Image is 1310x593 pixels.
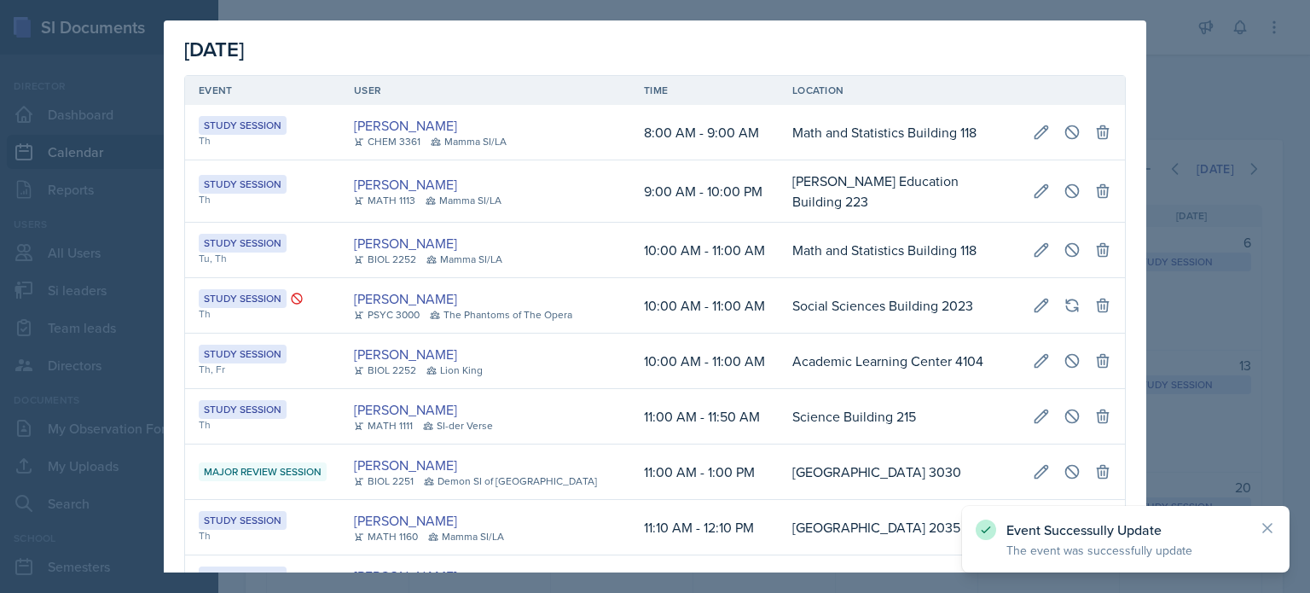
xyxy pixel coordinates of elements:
div: Study Session [199,511,287,530]
div: Th [199,192,327,207]
div: Mamma SI/LA [426,252,502,267]
div: BIOL 2252 [354,363,416,378]
td: 11:00 AM - 1:00 PM [630,445,779,500]
a: [PERSON_NAME] [354,566,457,586]
div: Mamma SI/LA [428,529,504,544]
a: [PERSON_NAME] [354,455,457,475]
td: 9:00 AM - 10:00 PM [630,160,779,223]
th: User [340,76,630,105]
a: [PERSON_NAME] [354,115,457,136]
div: SI-der Verse [423,418,493,433]
div: Major Review Session [199,462,327,481]
div: Study Session [199,345,287,363]
a: [PERSON_NAME] [354,174,457,195]
p: The event was successfully update [1006,542,1245,559]
p: Event Successully Update [1006,521,1245,538]
div: Mamma SI/LA [431,134,507,149]
div: Lion King [426,363,483,378]
th: Location [779,76,1019,105]
td: 8:00 AM - 9:00 AM [630,105,779,160]
td: 10:00 AM - 11:00 AM [630,334,779,389]
div: Demon SI of [GEOGRAPHIC_DATA] [424,474,597,489]
div: Study Session [199,400,287,419]
a: [PERSON_NAME] [354,510,457,531]
div: Study Session [199,175,287,194]
div: BIOL 2251 [354,474,414,489]
th: Event [185,76,340,105]
div: Tu, Th [199,251,327,266]
div: Study Session [199,234,287,253]
div: Th, Fr [199,362,327,377]
div: Mamma SI/LA [426,193,501,208]
td: 11:10 AM - 12:10 PM [630,500,779,555]
td: 10:00 AM - 11:00 AM [630,223,779,278]
a: [PERSON_NAME] [354,233,457,253]
td: Social Sciences Building 2023 [779,278,1019,334]
div: Study Session [199,116,287,135]
a: [PERSON_NAME] [354,344,457,364]
td: [PERSON_NAME] Education Building 223 [779,160,1019,223]
div: Th [199,528,327,544]
td: 10:00 AM - 11:00 AM [630,278,779,334]
th: Time [630,76,779,105]
div: The Phantoms of The Opera [430,307,572,323]
td: Math and Statistics Building 118 [779,223,1019,278]
div: CHEM 3361 [354,134,420,149]
a: [PERSON_NAME] [354,288,457,309]
div: Th [199,133,327,148]
td: Science Building 215 [779,389,1019,445]
div: [DATE] [184,34,1126,65]
td: Academic Learning Center 4104 [779,334,1019,389]
td: 11:00 AM - 11:50 AM [630,389,779,445]
div: MATH 1111 [354,418,413,433]
div: MATH 1160 [354,529,418,544]
div: MATH 1113 [354,193,415,208]
td: Math and Statistics Building 118 [779,105,1019,160]
div: Th [199,417,327,433]
a: [PERSON_NAME] [354,399,457,420]
div: Study Session [199,289,287,308]
td: [GEOGRAPHIC_DATA] 2035 [779,500,1019,555]
div: BIOL 2252 [354,252,416,267]
div: PSYC 3000 [354,307,420,323]
td: [GEOGRAPHIC_DATA] 3030 [779,445,1019,500]
div: Study Session [199,567,287,585]
div: Th [199,306,327,322]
